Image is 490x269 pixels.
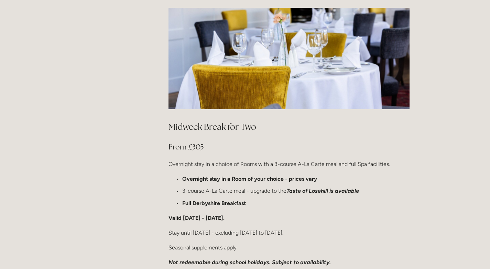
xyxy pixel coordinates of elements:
[182,200,246,206] strong: Full Derbyshire Breakfast
[286,188,359,194] em: Taste of Losehill is available
[168,121,410,133] h2: Midweek Break for Two
[182,186,410,195] p: 3-course A-La Carte meal - upgrade to the
[168,8,410,110] img: 190325_losehillhousehotel_015.jpg
[168,228,410,237] p: Stay until [DATE] - excluding [DATE] to [DATE].
[168,259,331,266] em: Not redeemable during school holidays. Subject to availability.
[168,243,410,252] p: Seasonal supplements apply
[168,215,225,221] strong: Valid [DATE] - [DATE].
[182,176,317,182] strong: Overnight stay in a Room of your choice - prices vary
[168,159,410,169] p: Overnight stay in a choice of Rooms with a 3-course A-La Carte meal and full Spa facilities.
[168,140,410,154] h3: From £305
